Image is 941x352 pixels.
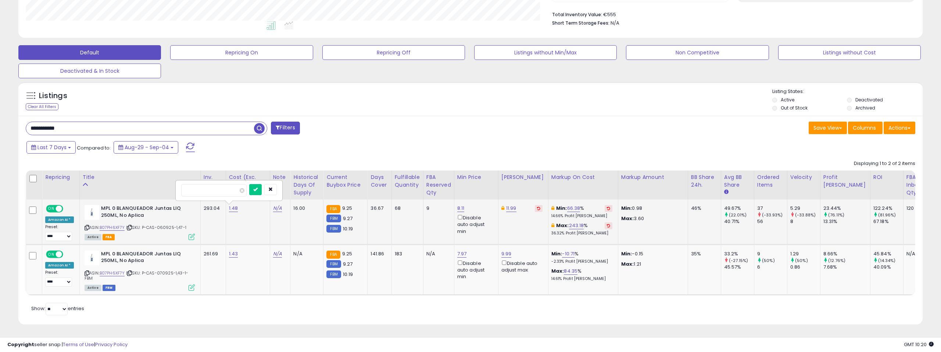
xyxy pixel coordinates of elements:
div: Disable auto adjust min [457,213,493,235]
div: seller snap | | [7,341,128,348]
strong: Max: [621,261,634,267]
a: B07PH6XF7Y [100,270,125,276]
li: €555 [552,10,910,18]
div: 183 [395,251,418,257]
div: Ordered Items [757,173,784,189]
div: 46% [691,205,715,212]
span: FBM [103,285,116,291]
a: Terms of Use [63,341,94,348]
button: Save View [809,122,847,134]
small: FBM [326,270,341,278]
div: ROI [873,173,900,181]
a: B07PH6XF7Y [100,225,125,231]
div: Inv. value [204,173,223,189]
div: 7.68% [823,264,870,270]
small: (50%) [795,258,808,263]
div: 13.31% [823,218,870,225]
small: (-33.93%) [762,212,783,218]
div: 8 [790,218,820,225]
div: Amazon AI * [45,216,74,223]
a: -10.71 [562,250,575,258]
a: 8.11 [457,205,465,212]
div: % [551,268,612,281]
div: 45.84% [873,251,903,257]
p: -0.15 [621,251,682,257]
b: MPL 0 BLANQUEADOR Juntas LIQ 250ML, No Aplica [101,205,190,220]
span: 9.25 [342,250,353,257]
div: 0.86 [790,264,820,270]
span: OFF [62,206,74,212]
div: Current Buybox Price [326,173,364,189]
button: Last 7 Days [26,141,76,154]
div: 261.69 [204,251,220,257]
span: 10.19 [343,225,353,232]
span: N/A [611,19,619,26]
span: 9.27 [343,261,353,267]
div: 6 [757,264,787,270]
b: Max: [551,267,564,274]
button: Listings without Cost [778,45,921,60]
div: Markup on Cost [551,173,615,181]
div: % [551,205,612,219]
strong: Min: [621,250,632,257]
small: (14.34%) [878,258,895,263]
a: 7.97 [457,250,467,258]
p: 14.61% Profit [PERSON_NAME] [551,276,612,281]
div: BB Share 24h. [691,173,718,189]
small: FBM [326,215,341,222]
p: -2.33% Profit [PERSON_NAME] [551,259,612,264]
div: 33.2% [724,251,754,257]
div: Min Price [457,173,495,181]
div: Profit [PERSON_NAME] [823,173,867,189]
div: 9 [757,251,787,257]
b: Max: [556,222,569,229]
div: FBA inbound Qty [906,173,929,197]
div: Repricing [45,173,76,181]
span: Show: entries [31,305,84,312]
span: All listings currently available for purchase on Amazon [85,285,101,291]
div: Days Cover [371,173,388,189]
div: N/A [426,251,448,257]
a: 243.18 [569,222,584,229]
b: Min: [556,205,567,212]
p: 0.98 [621,205,682,212]
small: (-33.88%) [795,212,816,218]
a: 1.48 [229,205,238,212]
div: 68 [395,205,418,212]
span: Columns [853,124,876,132]
span: | SKU: P-CAS-070925-1,43-1-FBM [85,270,189,281]
div: FBA Reserved Qty [426,173,451,197]
div: 5.29 [790,205,820,212]
img: 21JVtuMs+mL._SL40_.jpg [85,205,99,220]
div: 37 [757,205,787,212]
span: OFF [62,251,74,257]
div: Cost (Exc. VAT) [229,173,267,189]
a: N/A [273,205,282,212]
div: Velocity [790,173,817,181]
strong: Min: [621,205,632,212]
div: 56 [757,218,787,225]
span: 10.19 [343,271,353,278]
small: FBA [326,205,340,213]
span: Compared to: [77,144,111,151]
div: ASIN: [85,205,195,239]
label: Deactivated [855,97,883,103]
div: Avg BB Share [724,173,751,189]
div: N/A [906,251,926,257]
div: N/A [293,251,318,257]
button: Default [18,45,161,60]
button: Columns [848,122,883,134]
small: Avg BB Share. [724,189,729,195]
p: Listing States: [772,88,923,95]
div: % [551,251,612,264]
strong: Copyright [7,341,34,348]
div: Preset: [45,270,74,287]
small: FBA [326,251,340,259]
div: Amazon AI * [45,262,74,269]
span: All listings currently available for purchase on Amazon [85,234,101,240]
span: 9.25 [342,205,353,212]
div: 45.57% [724,264,754,270]
div: 1.29 [790,251,820,257]
a: 11.99 [506,205,516,212]
div: [PERSON_NAME] [501,173,545,181]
